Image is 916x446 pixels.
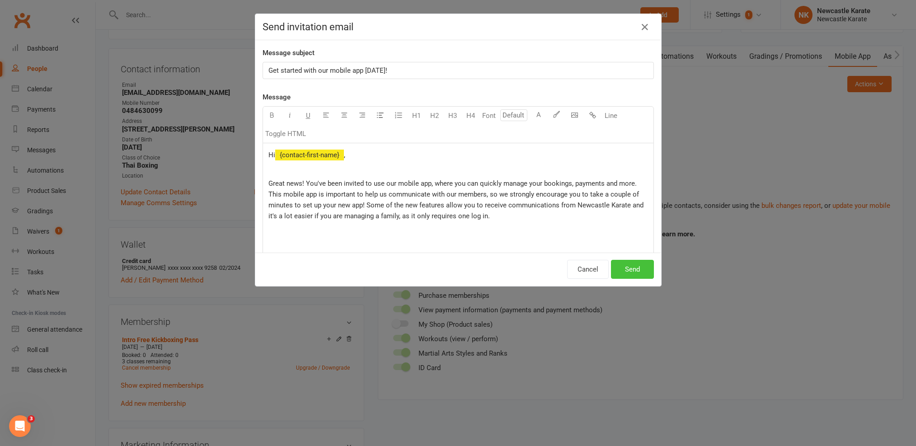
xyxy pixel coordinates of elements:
span: U [306,112,310,120]
button: Toggle HTML [263,125,308,143]
label: Message [263,92,291,103]
button: A [530,107,548,125]
button: Send [611,260,654,279]
button: Close [638,20,652,34]
span: Hi [268,151,275,159]
span: 3 [28,415,35,423]
button: Font [480,107,498,125]
label: Message subject [263,47,315,58]
button: H2 [426,107,444,125]
button: H3 [444,107,462,125]
button: Cancel [567,260,609,279]
span: Great news! You've been invited to use our mobile app, where you can quickly manage your bookings... [268,179,637,188]
button: U [299,107,317,125]
span: Get started with our mobile app [DATE]! [268,66,387,75]
input: Default [500,109,527,121]
span: , [344,151,345,159]
iframe: Intercom live chat [9,415,31,437]
button: Line [602,107,620,125]
button: H4 [462,107,480,125]
h4: Send invitation email [263,21,654,33]
span: This mobile app is important to help us communicate with our members, so we strongly encourage yo... [268,190,645,220]
button: H1 [408,107,426,125]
